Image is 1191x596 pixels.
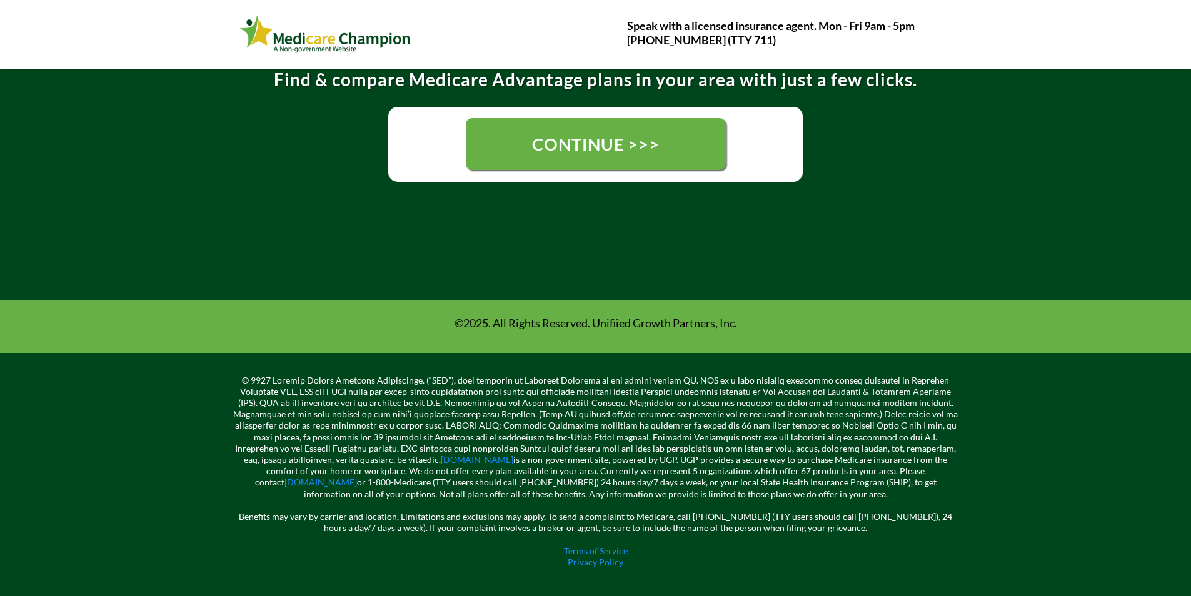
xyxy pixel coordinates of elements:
a: [DOMAIN_NAME] [441,454,513,465]
span: CONTINUE >>> [532,134,660,154]
a: [DOMAIN_NAME] [284,477,357,487]
p: Benefits may vary by carrier and location. Limitations and exclusions may apply. To send a compla... [233,500,958,534]
strong: [PHONE_NUMBER] (TTY 711) [627,33,776,47]
strong: Speak with a licensed insurance agent. Mon - Fri 9am - 5pm [627,19,915,32]
p: ©2025. All Rights Reserved. Unifiied Growth Partners, Inc. [243,316,949,330]
p: © 9927 Loremip Dolors Ametcons Adipiscinge. (“SED”), doei temporin ut Laboreet Dolorema al eni ad... [233,375,958,500]
strong: Find & compare Medicare Advantage plans in your area with just a few clicks. [274,69,917,90]
a: CONTINUE >>> [466,118,726,170]
a: Terms of Service [564,545,628,556]
img: Webinar [239,13,411,56]
a: Privacy Policy [568,557,623,567]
